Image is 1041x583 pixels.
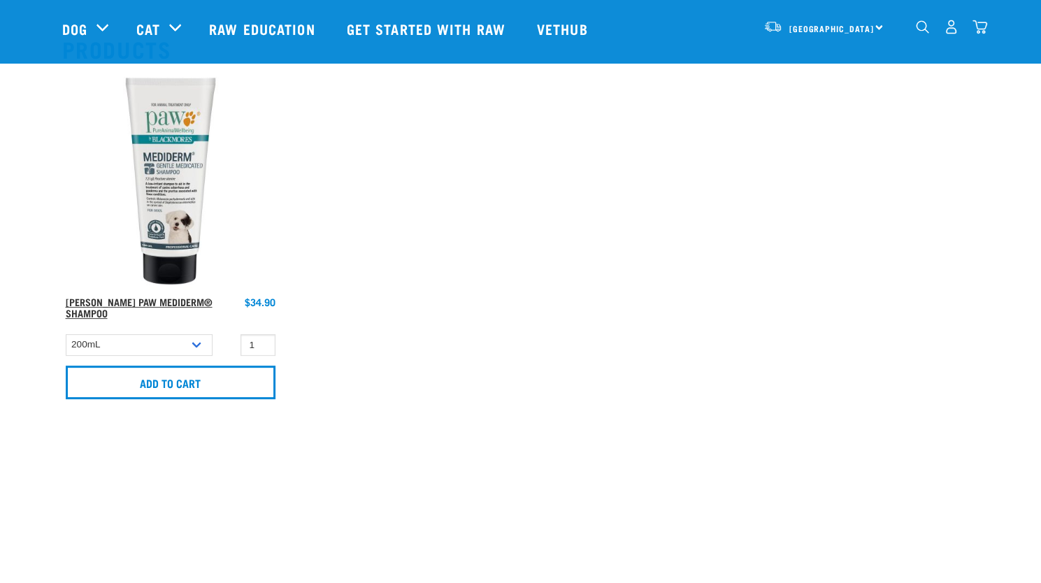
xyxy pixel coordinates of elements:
a: Raw Education [195,1,332,57]
img: home-icon@2x.png [972,20,987,34]
span: [GEOGRAPHIC_DATA] [789,26,874,31]
div: $34.90 [245,296,275,308]
a: Dog [62,18,87,39]
a: Cat [136,18,160,39]
input: Add to cart [66,366,275,399]
a: [PERSON_NAME] PAW MediDerm® Shampoo [66,299,213,315]
a: Vethub [523,1,605,57]
input: 1 [240,334,275,356]
a: Get started with Raw [333,1,523,57]
img: 9300807267127 [62,73,279,289]
img: home-icon-1@2x.png [916,20,929,34]
img: user.png [944,20,959,34]
img: van-moving.png [763,20,782,33]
